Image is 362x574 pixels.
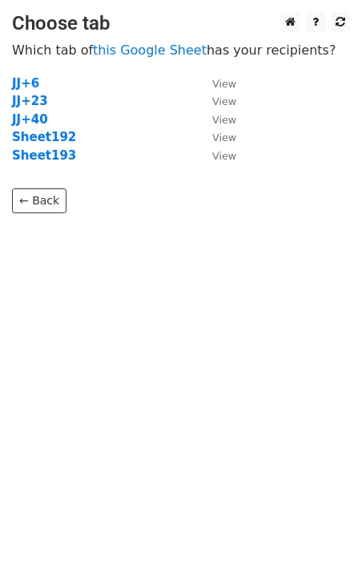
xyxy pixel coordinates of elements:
a: JJ+40 [12,112,48,127]
p: Which tab of has your recipients? [12,42,350,59]
small: View [212,131,236,143]
a: View [196,76,236,91]
small: View [212,114,236,126]
small: View [212,95,236,107]
a: ← Back [12,188,66,213]
small: View [212,78,236,90]
a: View [196,112,236,127]
a: this Google Sheet [93,42,207,58]
a: View [196,130,236,144]
a: Sheet192 [12,130,76,144]
a: View [196,94,236,108]
small: View [212,150,236,162]
a: Sheet193 [12,148,76,163]
a: JJ+23 [12,94,48,108]
a: View [196,148,236,163]
a: JJ+6 [12,76,39,91]
h3: Choose tab [12,12,350,35]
